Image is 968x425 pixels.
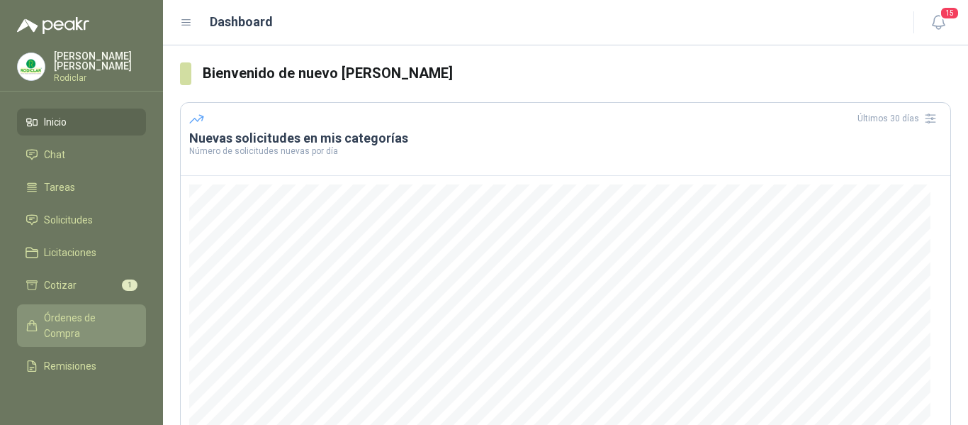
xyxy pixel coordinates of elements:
[44,180,75,195] span: Tareas
[17,17,89,34] img: Logo peakr
[857,107,942,130] div: Últimos 30 días
[44,245,96,260] span: Licitaciones
[44,277,77,293] span: Cotizar
[44,310,133,341] span: Órdenes de Compra
[17,353,146,380] a: Remisiones
[925,10,951,35] button: 15
[203,62,951,84] h3: Bienvenido de nuevo [PERSON_NAME]
[17,141,146,168] a: Chat
[18,53,45,80] img: Company Logo
[17,304,146,347] a: Órdenes de Compra
[44,358,96,374] span: Remisiones
[44,114,67,130] span: Inicio
[210,12,273,32] h1: Dashboard
[17,109,146,136] a: Inicio
[44,147,65,162] span: Chat
[940,6,959,20] span: 15
[189,147,942,155] p: Número de solicitudes nuevas por día
[17,272,146,299] a: Cotizar1
[17,385,146,412] a: Configuración
[54,74,146,82] p: Rodiclar
[189,130,942,147] h3: Nuevas solicitudes en mis categorías
[44,212,93,228] span: Solicitudes
[17,239,146,266] a: Licitaciones
[17,206,146,233] a: Solicitudes
[17,174,146,201] a: Tareas
[122,280,137,291] span: 1
[54,51,146,71] p: [PERSON_NAME] [PERSON_NAME]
